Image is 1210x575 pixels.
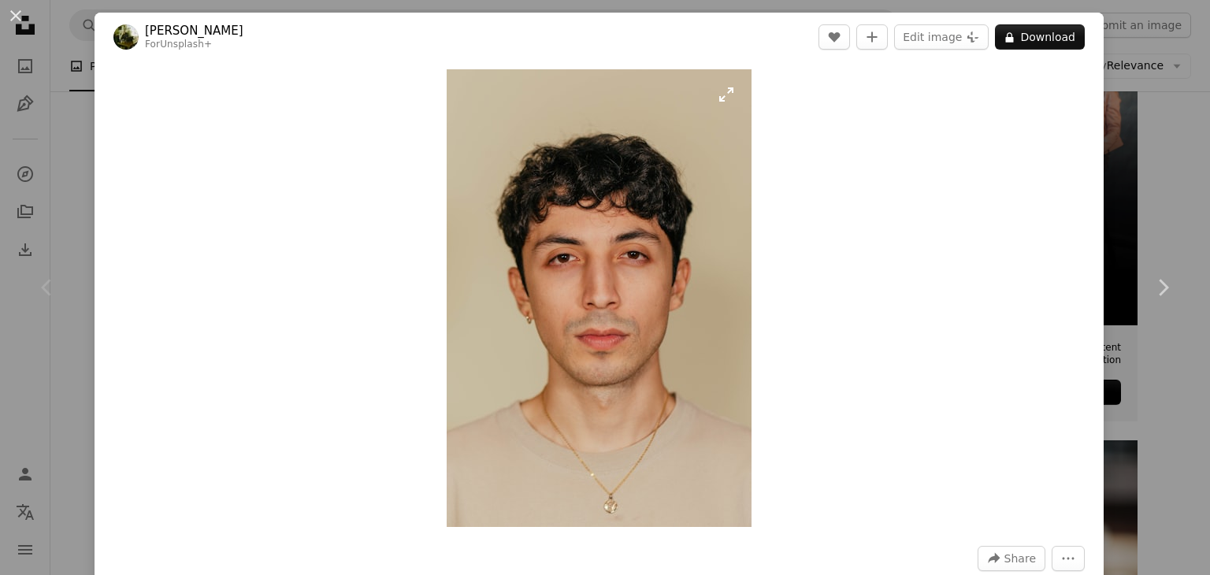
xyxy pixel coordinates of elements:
[145,23,243,39] a: [PERSON_NAME]
[818,24,850,50] button: Like
[447,69,752,527] img: a man with a necklace on his neck
[447,69,752,527] button: Zoom in on this image
[113,24,139,50] img: Go to Frank Flores's profile
[160,39,212,50] a: Unsplash+
[978,546,1045,571] button: Share this image
[856,24,888,50] button: Add to Collection
[145,39,243,51] div: For
[995,24,1085,50] button: Download
[1004,547,1036,570] span: Share
[1115,212,1210,363] a: Next
[894,24,989,50] button: Edit image
[1052,546,1085,571] button: More Actions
